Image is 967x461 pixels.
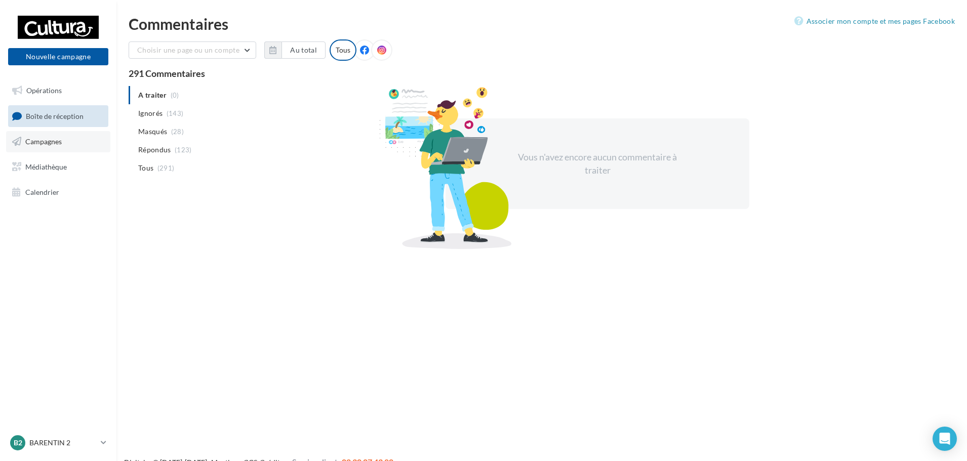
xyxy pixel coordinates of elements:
span: (123) [175,146,192,154]
span: Médiathèque [25,162,67,171]
div: Open Intercom Messenger [933,427,957,451]
div: Vous n'avez encore aucun commentaire à traiter [510,151,684,177]
span: Opérations [26,86,62,95]
div: Commentaires [129,16,955,31]
span: Calendrier [25,187,59,196]
div: Tous [330,39,356,61]
button: Nouvelle campagne [8,48,108,65]
a: Boîte de réception [6,105,110,127]
span: Tous [138,163,153,173]
a: Médiathèque [6,156,110,178]
button: Choisir une page ou un compte [129,41,256,59]
button: Au total [264,41,326,59]
span: B2 [14,438,22,448]
span: (143) [167,109,184,117]
a: Calendrier [6,182,110,203]
a: Associer mon compte et mes pages Facebook [794,15,955,27]
span: Campagnes [25,137,62,146]
a: B2 BARENTIN 2 [8,433,108,452]
a: Opérations [6,80,110,101]
span: (291) [157,164,175,172]
div: 291 Commentaires [129,69,955,78]
button: Au total [281,41,326,59]
span: Répondus [138,145,171,155]
span: Choisir une page ou un compte [137,46,239,54]
p: BARENTIN 2 [29,438,97,448]
a: Campagnes [6,131,110,152]
span: Ignorés [138,108,163,118]
span: Boîte de réception [26,111,84,120]
span: Masqués [138,127,167,137]
span: (28) [171,128,184,136]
